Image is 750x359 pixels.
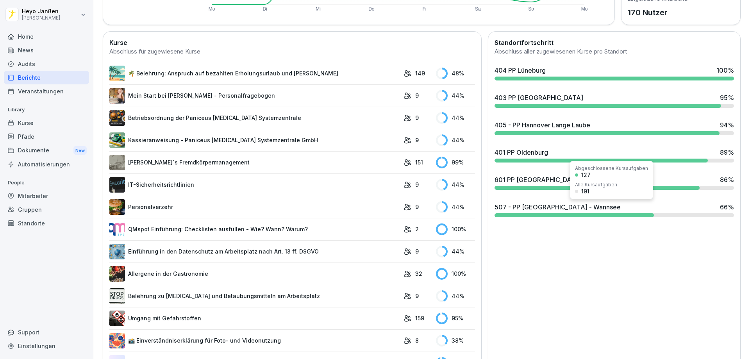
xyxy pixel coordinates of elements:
img: msj3dytn6rmugecro9tfk5p0.png [109,177,125,193]
a: 403 PP [GEOGRAPHIC_DATA]95% [491,90,737,111]
div: 95 % [436,313,475,324]
p: 9 [415,292,419,300]
p: 9 [415,247,419,255]
div: Abgeschlossene Kursaufgaben [575,166,648,171]
p: 2 [415,225,419,233]
div: 44 % [436,179,475,191]
img: s9mc00x6ussfrb3lxoajtb4r.png [109,66,125,81]
div: 94 % [720,120,734,130]
div: 100 % [716,66,734,75]
img: rsy9vu330m0sw5op77geq2rv.png [109,221,125,237]
a: Belehrung zu [MEDICAL_DATA] und Betäubungsmitteln am Arbeitsplatz [109,288,400,304]
p: 9 [415,114,419,122]
a: Betriebsordnung der Paniceus [MEDICAL_DATA] Systemzentrale [109,110,400,126]
a: Umgang mit Gefahrstoffen [109,311,400,326]
text: Mo [209,6,215,12]
h2: Kurse [109,38,475,47]
div: 38 % [436,335,475,346]
p: 159 [415,314,424,322]
a: Berichte [4,71,89,84]
div: 405 - PP Hannover Lange Laube [495,120,590,130]
div: 403 PP [GEOGRAPHIC_DATA] [495,93,583,102]
p: Heyo Janßen [22,8,60,15]
div: Alle Kursaufgaben [575,182,617,187]
a: Allergene in der Gastronomie [109,266,400,282]
div: 44 % [436,112,475,124]
div: Support [4,325,89,339]
img: aaay8cu0h1hwaqqp9269xjan.png [109,88,125,104]
p: 8 [415,336,419,345]
div: Standorte [4,216,89,230]
div: 100 % [436,268,475,280]
div: 44 % [436,290,475,302]
p: [PERSON_NAME] [22,15,60,21]
a: 401 PP Oldenburg89% [491,145,737,166]
text: Do [368,6,375,12]
img: x7xa5977llyo53hf30kzdyol.png [109,244,125,259]
p: 149 [415,69,425,77]
div: 44 % [436,246,475,257]
div: 191 [581,189,589,194]
p: 170 Nutzer [628,7,689,18]
a: News [4,43,89,57]
text: Di [263,6,267,12]
div: 89 % [720,148,734,157]
div: 44 % [436,201,475,213]
text: Mi [316,6,321,12]
a: Home [4,30,89,43]
div: 99 % [436,157,475,168]
div: Mitarbeiter [4,189,89,203]
a: 405 - PP Hannover Lange Laube94% [491,117,737,138]
img: fvkk888r47r6bwfldzgy1v13.png [109,132,125,148]
div: 401 PP Oldenburg [495,148,548,157]
p: 9 [415,91,419,100]
img: ro33qf0i8ndaw7nkfv0stvse.png [109,311,125,326]
a: Automatisierungen [4,157,89,171]
a: Pfade [4,130,89,143]
a: 📸 Einverständniserklärung für Foto- und Videonutzung [109,333,400,348]
div: Abschluss für zugewiesene Kurse [109,47,475,56]
img: kmlaa60hhy6rj8umu5j2s6g8.png [109,333,125,348]
a: Gruppen [4,203,89,216]
p: People [4,177,89,189]
p: 9 [415,136,419,144]
a: 404 PP Lüneburg100% [491,63,737,84]
img: chcy4n51endi7ma8fmhszelz.png [109,288,125,304]
text: Mo [581,6,588,12]
a: DokumenteNew [4,143,89,158]
text: Sa [475,6,481,12]
a: Veranstaltungen [4,84,89,98]
a: 🌴 Belehrung: Anspruch auf bezahlten Erholungsurlaub und [PERSON_NAME] [109,66,400,81]
text: Fr [422,6,427,12]
a: Personalverzehr [109,199,400,215]
p: 32 [415,270,422,278]
a: QMspot Einführung: Checklisten ausfüllen - Wie? Wann? Warum? [109,221,400,237]
img: zd24spwykzjjw3u1wcd2ptki.png [109,199,125,215]
p: 9 [415,180,419,189]
div: 48 % [436,68,475,79]
a: Kurse [4,116,89,130]
text: So [528,6,534,12]
h2: Standortfortschritt [495,38,734,47]
a: Einstellungen [4,339,89,353]
div: 404 PP Lüneburg [495,66,546,75]
div: 507 - PP [GEOGRAPHIC_DATA] - Wannsee [495,202,621,212]
a: [PERSON_NAME]`s Fremdkörpermanagement [109,155,400,170]
div: 44 % [436,90,475,102]
div: 601 PP [GEOGRAPHIC_DATA] [495,175,582,184]
p: 9 [415,203,419,211]
a: Audits [4,57,89,71]
div: Abschluss aller zugewiesenen Kurse pro Standort [495,47,734,56]
div: New [73,146,87,155]
p: Library [4,104,89,116]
